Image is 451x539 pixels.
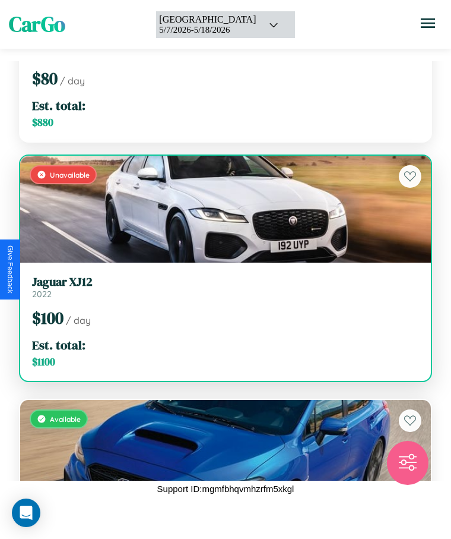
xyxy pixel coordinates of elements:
[32,275,419,300] a: Jaguar XJ122022
[32,97,85,114] span: Est. total:
[6,245,14,294] div: Give Feedback
[159,25,256,35] div: 5 / 7 / 2026 - 5 / 18 / 2026
[60,75,85,87] span: / day
[50,171,90,179] span: Unavailable
[32,336,85,354] span: Est. total:
[9,10,65,39] span: CarGo
[32,275,419,289] h3: Jaguar XJ12
[32,355,55,369] span: $ 1100
[32,307,63,329] span: $ 100
[32,289,52,300] span: 2022
[12,499,40,527] div: Open Intercom Messenger
[32,67,58,90] span: $ 80
[32,115,53,130] span: $ 880
[50,415,81,424] span: Available
[157,481,294,497] p: Support ID: mgmfbhqvmhzrfm5xkgl
[159,14,256,25] div: [GEOGRAPHIC_DATA]
[66,314,91,326] span: / day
